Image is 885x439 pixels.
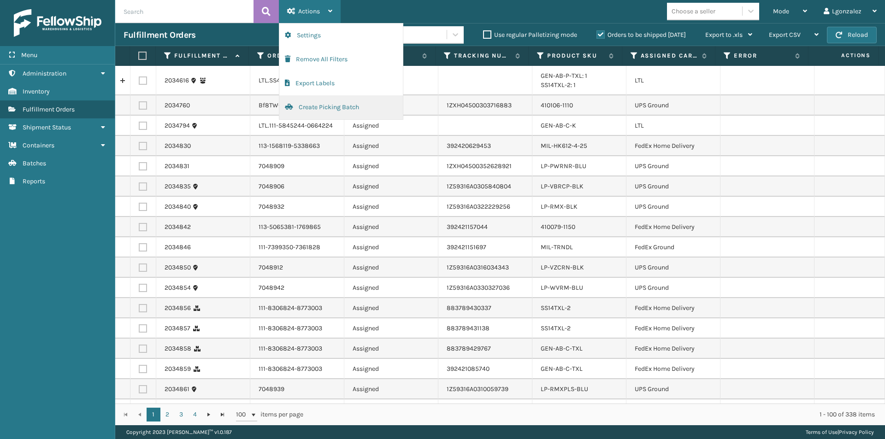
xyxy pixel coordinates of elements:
label: Tracking Number [454,52,511,60]
button: Export Labels [279,71,403,95]
a: LP-VZCRN-BLK [541,263,584,271]
td: LTL.111-5845244-0664224 [250,116,344,136]
td: Assigned [344,156,438,176]
td: 111-8306824-8773003 [250,298,344,318]
span: 100 [236,410,250,419]
td: 111-8306824-8773003 [250,339,344,359]
td: UPS Ground [626,379,720,399]
label: Fulfillment Order Id [174,52,231,60]
td: UPS Ground [626,278,720,298]
td: 113-1568119-5338663 [250,136,344,156]
a: LP-RMXPLS-BLU [541,385,588,393]
a: 392421157044 [447,223,488,231]
div: 1 - 100 of 338 items [316,410,875,419]
td: FedEx Home Delivery [626,318,720,339]
p: Copyright 2023 [PERSON_NAME]™ v 1.0.187 [126,425,232,439]
a: 883789429767 [447,345,491,352]
td: Assigned [344,258,438,278]
td: Assigned [344,339,438,359]
td: UPS Ground [626,176,720,197]
a: 2034850 [165,263,191,272]
div: Choose a seller [672,6,715,16]
a: 1 [147,408,160,421]
td: Assigned [344,379,438,399]
span: Batches [23,159,46,167]
a: Go to the next page [202,408,216,421]
a: 2034760 [165,101,190,110]
span: items per page [236,408,303,421]
a: 3 [174,408,188,421]
a: 2034859 [165,364,191,374]
a: LP-RMX-BLK [541,203,578,211]
a: SS14TXL-2 [541,304,571,312]
label: Product SKU [547,52,604,60]
td: Assigned [344,298,438,318]
a: GEN-AB-C-TXL [541,345,583,352]
td: FedEx Ground [626,237,720,258]
button: Settings [279,23,403,47]
a: 2034794 [165,121,190,130]
a: LP-PWRNR-BLU [541,162,586,170]
td: Assigned [344,318,438,339]
td: UPS Ground [626,156,720,176]
a: 2034830 [165,141,191,151]
a: 2034857 [165,324,190,333]
a: MIL-HK612-4-25 [541,142,587,150]
td: Assigned [344,116,438,136]
span: Reports [23,177,45,185]
span: Containers [23,141,54,149]
td: 112-2550537-1177039 [250,399,344,420]
a: MIL-TRNDL [541,243,573,251]
td: FedEx Home Delivery [626,136,720,156]
td: 111-8306824-8773003 [250,359,344,379]
td: 111-7399350-7361828 [250,237,344,258]
td: UPS Ground [626,95,720,116]
td: 7048939 [250,379,344,399]
td: 7048942 [250,278,344,298]
a: 2034846 [165,243,191,252]
span: Shipment Status [23,123,71,131]
label: Orders to be shipped [DATE] [596,31,686,39]
span: Menu [21,51,37,59]
td: Assigned [344,217,438,237]
a: 883789430337 [447,304,491,312]
a: Terms of Use [806,429,838,435]
a: 1Z59316A0316034343 [447,263,509,271]
a: GEN-AB-C-TXL [541,365,583,373]
a: 410106-1110 [541,101,573,109]
td: 111-8306824-8773003 [250,318,344,339]
a: 392421151697 [447,243,486,251]
td: LTL.SS43725 [250,66,344,95]
span: Mode [773,7,789,15]
label: Use regular Palletizing mode [483,31,577,39]
td: FedEx Home Delivery [626,217,720,237]
td: 7048906 [250,176,344,197]
a: 2034840 [165,202,191,211]
span: Fulfillment Orders [23,105,75,113]
td: Assigned [344,197,438,217]
td: Assigned [344,359,438,379]
div: | [806,425,874,439]
a: 2034854 [165,283,191,293]
a: SS14TXL-2 [541,324,571,332]
a: Privacy Policy [839,429,874,435]
td: Assigned [344,176,438,197]
a: LP-VBRCP-BLK [541,182,584,190]
a: 410079-1150 [541,223,575,231]
a: 392420629453 [447,142,491,150]
a: 1ZXH04500352628921 [447,162,512,170]
a: 1Z59316A0310059739 [447,385,508,393]
a: 2034616 [165,76,189,85]
td: LTL [626,116,720,136]
td: Assigned [344,278,438,298]
a: 2034858 [165,344,191,353]
a: 2034861 [165,385,189,394]
a: 1Z59316A0322229256 [447,203,510,211]
button: Reload [827,27,877,43]
td: UPS Ground [626,197,720,217]
td: 7048912 [250,258,344,278]
td: FedEx Home Delivery [626,339,720,359]
td: Assigned [344,399,438,420]
a: LP-WVRM-BLU [541,284,583,292]
a: 4 [188,408,202,421]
